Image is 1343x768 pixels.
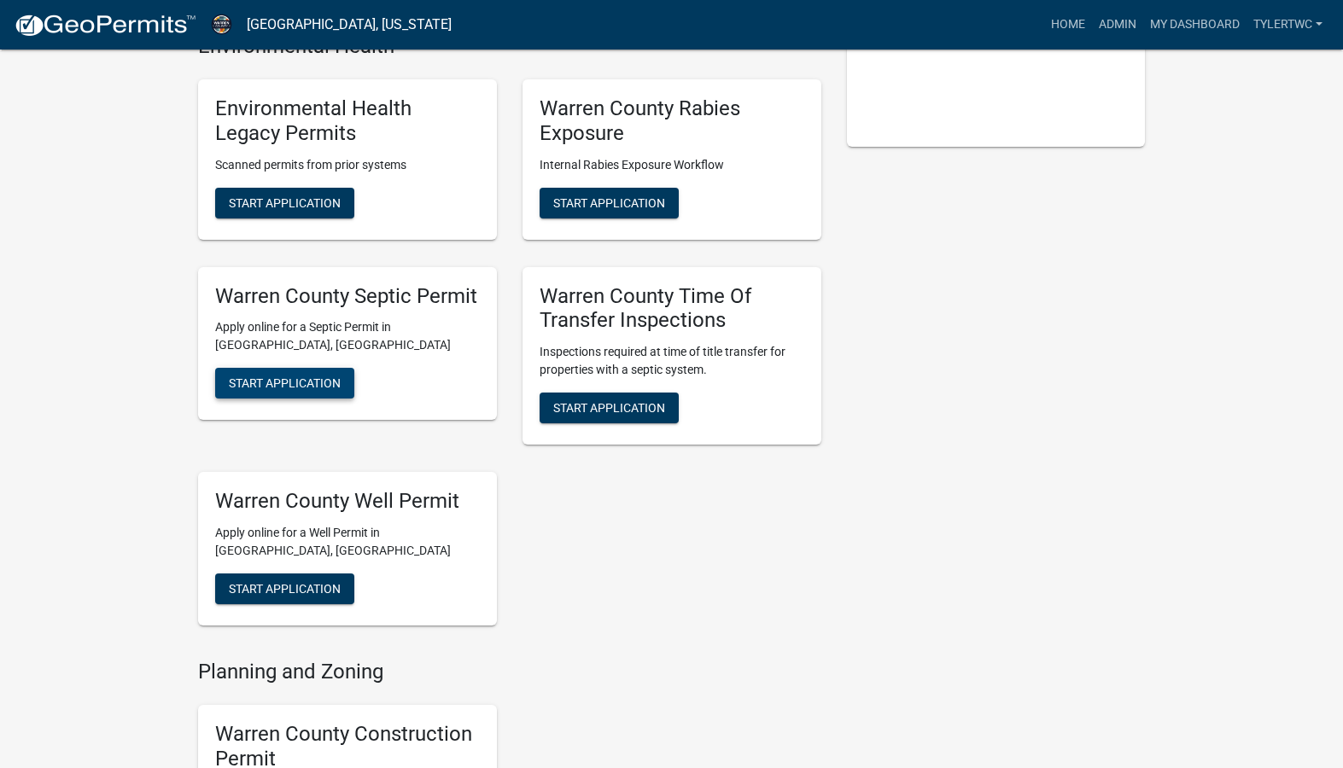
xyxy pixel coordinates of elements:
h4: Planning and Zoning [198,660,821,684]
span: Start Application [553,195,665,209]
a: Home [1044,9,1092,41]
button: Start Application [215,188,354,218]
span: Start Application [553,401,665,415]
p: Inspections required at time of title transfer for properties with a septic system. [540,343,804,379]
a: [GEOGRAPHIC_DATA], [US_STATE] [247,10,452,39]
button: Start Application [215,368,354,399]
p: Apply online for a Septic Permit in [GEOGRAPHIC_DATA], [GEOGRAPHIC_DATA] [215,318,480,354]
a: My Dashboard [1143,9,1247,41]
button: Start Application [540,393,679,423]
span: Start Application [229,582,341,596]
a: Admin [1092,9,1143,41]
h5: Warren County Rabies Exposure [540,96,804,146]
p: Internal Rabies Exposure Workflow [540,156,804,174]
h5: Warren County Time Of Transfer Inspections [540,284,804,334]
h5: Warren County Septic Permit [215,284,480,309]
h5: Warren County Well Permit [215,489,480,514]
h5: Environmental Health Legacy Permits [215,96,480,146]
p: Scanned permits from prior systems [215,156,480,174]
button: Start Application [540,188,679,218]
button: Start Application [215,573,354,604]
span: Start Application [229,376,341,390]
a: TylerTWC [1247,9,1329,41]
img: Warren County, Iowa [210,13,233,36]
p: Apply online for a Well Permit in [GEOGRAPHIC_DATA], [GEOGRAPHIC_DATA] [215,524,480,560]
span: Start Application [229,195,341,209]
